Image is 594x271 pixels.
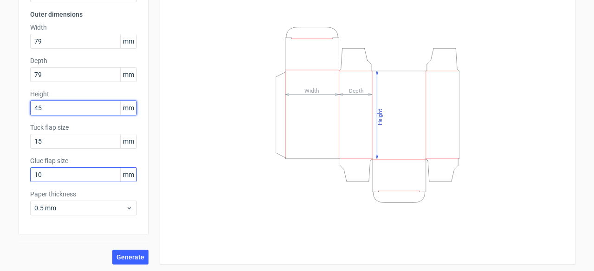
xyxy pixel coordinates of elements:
[30,56,137,65] label: Depth
[34,203,126,213] span: 0.5 mm
[30,89,137,99] label: Height
[120,134,136,148] span: mm
[30,123,137,132] label: Tuck flap size
[120,68,136,82] span: mm
[120,34,136,48] span: mm
[30,189,137,199] label: Paper thickness
[304,87,319,94] tspan: Width
[349,87,364,94] tspan: Depth
[112,250,148,265] button: Generate
[120,101,136,115] span: mm
[377,108,383,125] tspan: Height
[120,168,136,182] span: mm
[30,156,137,165] label: Glue flap size
[30,10,137,19] h3: Outer dimensions
[30,23,137,32] label: Width
[116,254,144,260] span: Generate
